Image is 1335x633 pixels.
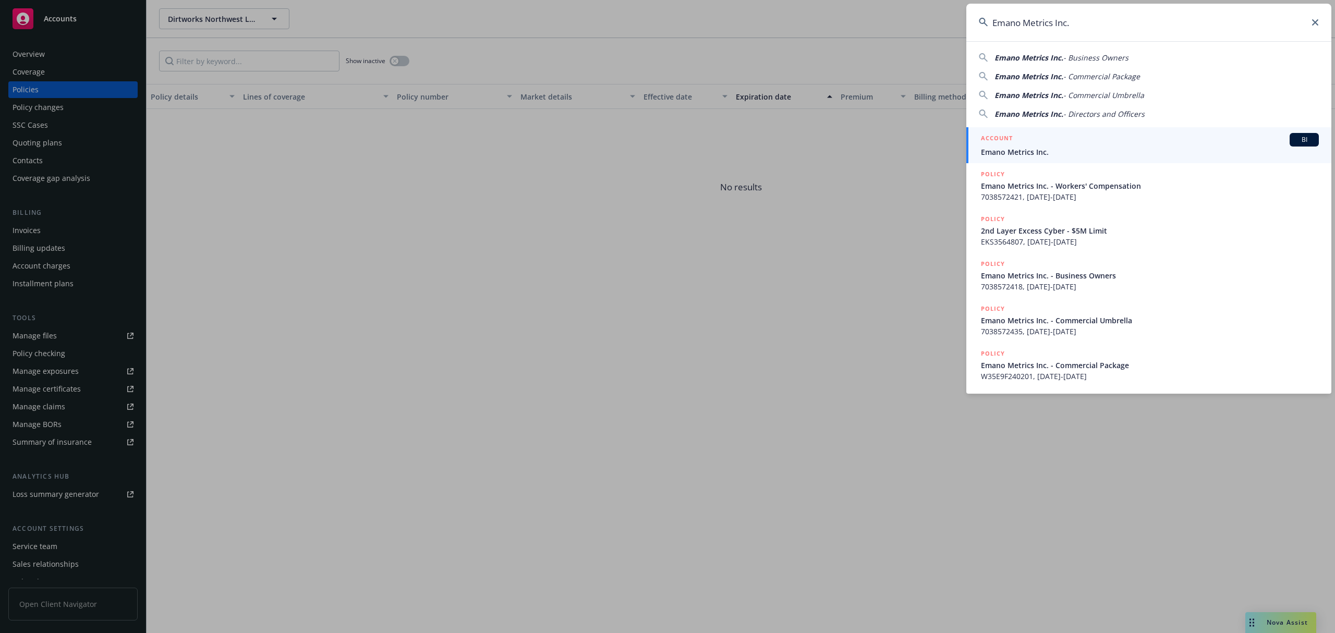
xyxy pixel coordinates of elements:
span: W35E9F240201, [DATE]-[DATE] [981,371,1319,382]
span: Emano Metrics Inc. [981,147,1319,157]
h5: POLICY [981,303,1005,314]
a: POLICYEmano Metrics Inc. - Workers' Compensation7038572421, [DATE]-[DATE] [966,163,1331,208]
a: POLICY2nd Layer Excess Cyber - $5M LimitEKS3564807, [DATE]-[DATE] [966,208,1331,253]
a: POLICYEmano Metrics Inc. - Commercial Umbrella7038572435, [DATE]-[DATE] [966,298,1331,343]
span: Emano Metrics Inc. [994,53,1063,63]
span: 7038572421, [DATE]-[DATE] [981,191,1319,202]
span: 2nd Layer Excess Cyber - $5M Limit [981,225,1319,236]
a: POLICYEmano Metrics Inc. - Business Owners7038572418, [DATE]-[DATE] [966,253,1331,298]
span: Emano Metrics Inc. - Workers' Compensation [981,180,1319,191]
a: POLICYEmano Metrics Inc. - Commercial PackageW35E9F240201, [DATE]-[DATE] [966,343,1331,387]
h5: POLICY [981,348,1005,359]
span: 7038572418, [DATE]-[DATE] [981,281,1319,292]
span: - Business Owners [1063,53,1128,63]
h5: ACCOUNT [981,133,1013,145]
h5: POLICY [981,214,1005,224]
span: Emano Metrics Inc. - Commercial Umbrella [981,315,1319,326]
h5: POLICY [981,169,1005,179]
span: Emano Metrics Inc. [994,71,1063,81]
span: - Directors and Officers [1063,109,1145,119]
span: Emano Metrics Inc. [994,90,1063,100]
input: Search... [966,4,1331,41]
span: Emano Metrics Inc. - Business Owners [981,270,1319,281]
span: 7038572435, [DATE]-[DATE] [981,326,1319,337]
a: ACCOUNTBIEmano Metrics Inc. [966,127,1331,163]
span: - Commercial Package [1063,71,1140,81]
h5: POLICY [981,259,1005,269]
span: BI [1294,135,1315,144]
span: - Commercial Umbrella [1063,90,1144,100]
span: Emano Metrics Inc. - Commercial Package [981,360,1319,371]
span: Emano Metrics Inc. [994,109,1063,119]
span: EKS3564807, [DATE]-[DATE] [981,236,1319,247]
